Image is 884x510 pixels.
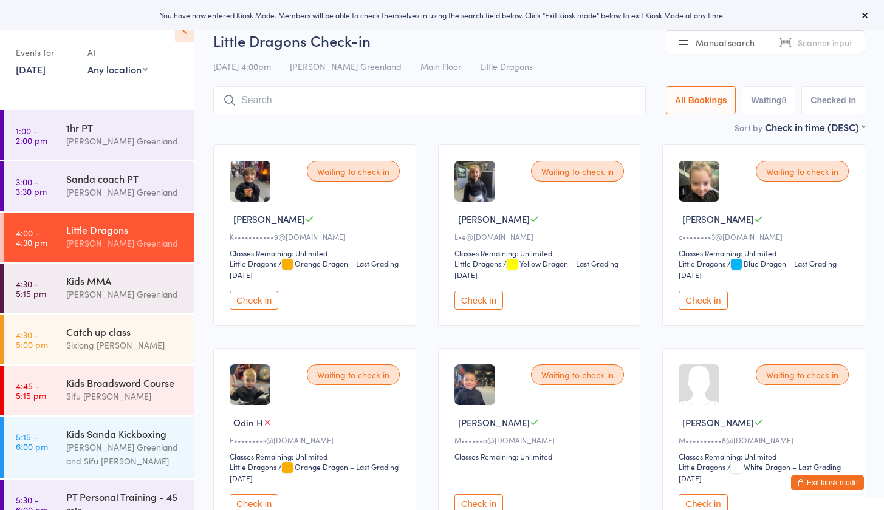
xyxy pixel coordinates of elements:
div: Little Dragons [230,258,276,268]
button: All Bookings [666,86,736,114]
time: 4:30 - 5:00 pm [16,330,48,349]
a: 4:30 -5:00 pmCatch up classSixiong [PERSON_NAME] [4,314,194,364]
span: / Orange Dragon – Last Grading [DATE] [230,258,399,280]
img: image1724738120.png [454,364,495,405]
div: Any location [87,63,148,76]
span: [PERSON_NAME] [682,416,754,429]
a: [DATE] [16,63,46,76]
img: image1738817484.png [454,161,495,202]
div: Classes Remaining: Unlimited [230,248,403,258]
button: Check in [679,291,727,310]
span: / Yellow Dragon – Last Grading [DATE] [454,258,618,280]
div: [PERSON_NAME] Greenland [66,185,183,199]
button: Exit kiosk mode [791,475,864,490]
span: [PERSON_NAME] [233,212,305,225]
time: 3:00 - 3:30 pm [16,177,47,196]
div: At [87,42,148,63]
span: Main Floor [420,60,461,72]
div: K•••••••••••9@[DOMAIN_NAME] [230,231,403,242]
input: Search [213,86,646,114]
span: Scanner input [798,36,852,49]
time: 4:30 - 5:15 pm [16,279,46,298]
div: Catch up class [66,325,183,338]
span: / Blue Dragon – Last Grading [DATE] [679,258,837,280]
span: [PERSON_NAME] [458,416,530,429]
div: [PERSON_NAME] Greenland [66,236,183,250]
h2: Little Dragons Check-in [213,30,865,50]
a: 1:00 -2:00 pm1hr PT[PERSON_NAME] Greenland [4,110,194,160]
span: Odin H [233,416,263,429]
div: Classes Remaining: Unlimited [679,451,852,461]
span: / White Dragon – Last Grading [DATE] [679,461,841,483]
div: L•e@[DOMAIN_NAME] [454,231,628,242]
div: Waiting to check in [307,161,400,182]
div: Waiting to check in [531,364,624,385]
span: [DATE] 4:00pm [213,60,271,72]
div: Events for [16,42,75,63]
div: You have now entered Kiosk Mode. Members will be able to check themselves in using the search fie... [19,10,865,20]
time: 4:00 - 4:30 pm [16,228,47,247]
button: Check in [454,291,503,310]
div: [PERSON_NAME] Greenland [66,134,183,148]
label: Sort by [735,121,762,134]
a: 4:45 -5:15 pmKids Broadsword CourseSifu [PERSON_NAME] [4,365,194,415]
span: Manual search [696,36,755,49]
time: 1:00 - 2:00 pm [16,126,47,145]
div: 8 [782,95,787,105]
div: Sanda coach PT [66,172,183,185]
img: image1727157447.png [230,364,270,405]
div: Waiting to check in [756,161,849,182]
a: 4:00 -4:30 pmLittle Dragons[PERSON_NAME] Greenland [4,212,194,262]
div: Check in time (DESC) [765,120,865,134]
button: Check in [230,291,278,310]
div: Little Dragons [679,258,725,268]
span: / Orange Dragon – Last Grading [DATE] [230,461,399,483]
div: Classes Remaining: Unlimited [454,451,628,461]
div: M••••••o@[DOMAIN_NAME] [454,435,628,445]
div: c••••••••3@[DOMAIN_NAME] [679,231,852,242]
button: Checked in [801,86,865,114]
div: E••••••••s@[DOMAIN_NAME] [230,435,403,445]
div: Little Dragons [454,258,501,268]
div: Classes Remaining: Unlimited [454,248,628,258]
div: Little Dragons [230,461,276,472]
span: [PERSON_NAME] [458,212,530,225]
a: 3:00 -3:30 pmSanda coach PT[PERSON_NAME] Greenland [4,161,194,211]
div: [PERSON_NAME] Greenland and Sifu [PERSON_NAME] [66,440,183,468]
time: 4:45 - 5:15 pm [16,381,46,400]
span: [PERSON_NAME] Greenland [290,60,402,72]
div: Kids Sanda Kickboxing [66,427,183,440]
div: Sixiong [PERSON_NAME] [66,338,183,352]
div: Little Dragons [679,461,725,472]
span: Little Dragons [480,60,533,72]
span: [PERSON_NAME] [682,212,754,225]
a: 4:30 -5:15 pmKids MMA[PERSON_NAME] Greenland [4,263,194,313]
button: Waiting8 [742,86,795,114]
time: 5:15 - 6:00 pm [16,432,48,451]
img: image1726120790.png [679,161,719,202]
img: image1732596772.png [230,161,270,202]
div: 1hr PT [66,121,183,134]
div: M••••••••••8@[DOMAIN_NAME] [679,435,852,445]
div: Kids MMA [66,274,183,287]
div: Waiting to check in [531,161,624,182]
div: Little Dragons [66,223,183,236]
div: Classes Remaining: Unlimited [230,451,403,461]
a: 5:15 -6:00 pmKids Sanda Kickboxing[PERSON_NAME] Greenland and Sifu [PERSON_NAME] [4,416,194,478]
div: Waiting to check in [307,364,400,385]
div: Sifu [PERSON_NAME] [66,389,183,403]
div: Kids Broadsword Course [66,376,183,389]
div: [PERSON_NAME] Greenland [66,287,183,301]
div: Waiting to check in [756,364,849,385]
div: Classes Remaining: Unlimited [679,248,852,258]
